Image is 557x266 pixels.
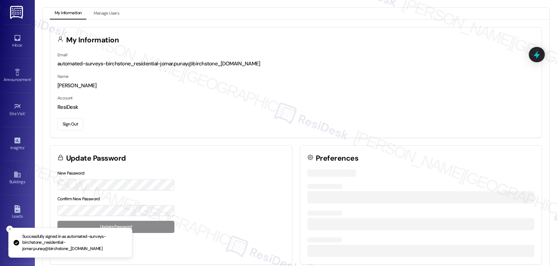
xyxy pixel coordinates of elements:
[3,100,31,119] a: Site Visit •
[3,135,31,153] a: Insights •
[3,169,31,187] a: Buildings
[57,104,534,111] div: ResiDesk
[57,170,85,176] label: New Password
[316,155,358,162] h3: Preferences
[25,110,26,115] span: •
[57,196,100,202] label: Confirm New Password
[3,237,31,256] a: Templates •
[50,8,86,19] button: My Information
[66,37,119,44] h3: My Information
[57,60,534,67] div: automated-surveys-birchstone_residential-jomar.punay@birchstone_[DOMAIN_NAME]
[6,226,13,233] button: Close toast
[3,32,31,51] a: Inbox
[57,52,67,58] label: Email
[57,95,73,101] label: Account
[66,155,126,162] h3: Update Password
[22,234,126,252] p: Successfully signed in as automated-surveys-birchstone_residential-jomar.punay@birchstone_[DOMAIN...
[89,8,124,19] button: Manage Users
[24,144,25,149] span: •
[57,82,534,89] div: [PERSON_NAME]
[10,6,24,19] img: ResiDesk Logo
[57,118,83,130] button: Sign Out
[31,76,32,81] span: •
[3,203,31,222] a: Leads
[57,74,69,79] label: Name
